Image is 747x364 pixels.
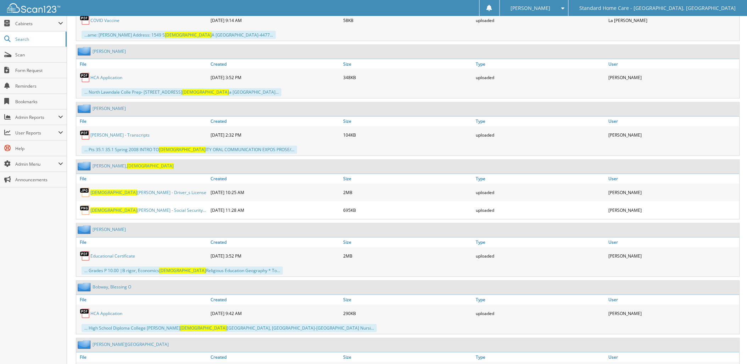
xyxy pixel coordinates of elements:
[209,59,341,69] a: Created
[93,163,174,169] a: [PERSON_NAME],[DEMOGRAPHIC_DATA]
[607,59,740,69] a: User
[209,117,341,126] a: Created
[209,307,341,321] div: [DATE] 9:42 AM
[15,130,58,136] span: User Reports
[76,174,209,184] a: File
[607,353,740,362] a: User
[78,47,93,56] img: folder2.png
[82,31,276,39] div: ...ame: [PERSON_NAME] Address: 1549 S A [GEOGRAPHIC_DATA]-4477...
[93,106,126,112] a: [PERSON_NAME]
[78,340,93,349] img: folder2.png
[15,83,63,89] span: Reminders
[15,67,63,73] span: Form Request
[607,186,740,200] div: [PERSON_NAME]
[80,308,90,319] img: PDF.png
[341,59,474,69] a: Size
[90,190,137,196] span: [DEMOGRAPHIC_DATA]
[474,174,607,184] a: Type
[474,249,607,263] div: uploaded
[341,13,474,27] div: 58KB
[474,238,607,247] a: Type
[7,3,60,13] img: scan123-logo-white.svg
[90,208,206,214] a: [DEMOGRAPHIC_DATA][PERSON_NAME] - Social Security...
[474,307,607,321] div: uploaded
[474,13,607,27] div: uploaded
[80,251,90,261] img: PDF.png
[607,13,740,27] div: La [PERSON_NAME]
[341,71,474,85] div: 348KB
[93,48,126,54] a: [PERSON_NAME]
[15,36,62,42] span: Search
[209,353,341,362] a: Created
[93,284,131,290] a: Bobway, Blessing O
[78,162,93,171] img: folder2.png
[341,249,474,263] div: 2MB
[209,128,341,142] div: [DATE] 2:32 PM
[474,353,607,362] a: Type
[93,227,126,233] a: [PERSON_NAME]
[15,114,58,120] span: Admin Reports
[474,186,607,200] div: uploaded
[511,6,551,10] span: [PERSON_NAME]
[76,295,209,305] a: File
[607,295,740,305] a: User
[607,249,740,263] div: [PERSON_NAME]
[182,89,229,95] span: [DEMOGRAPHIC_DATA]
[159,147,206,153] span: [DEMOGRAPHIC_DATA]
[474,128,607,142] div: uploaded
[209,186,341,200] div: [DATE] 10:25 AM
[90,253,135,259] a: Educational Certificate
[341,295,474,305] a: Size
[341,128,474,142] div: 104KB
[474,203,607,217] div: uploaded
[78,104,93,113] img: folder2.png
[15,21,58,27] span: Cabinets
[76,117,209,126] a: File
[82,146,297,154] div: ... Pts 35.1 35.1 Spring 2008 INTRO TO ITY ORAL COMMUNICATION EXPOS PROSE/...
[15,52,63,58] span: Scan
[474,71,607,85] div: uploaded
[93,342,169,348] a: [PERSON_NAME][GEOGRAPHIC_DATA]
[90,208,137,214] span: [DEMOGRAPHIC_DATA]
[607,128,740,142] div: [PERSON_NAME]
[80,72,90,83] img: PDF.png
[209,203,341,217] div: [DATE] 11:28 AM
[15,99,63,105] span: Bookmarks
[341,186,474,200] div: 2MB
[607,203,740,217] div: [PERSON_NAME]
[76,353,209,362] a: File
[209,238,341,247] a: Created
[209,295,341,305] a: Created
[82,324,377,332] div: ... High School Diploma College [PERSON_NAME] [GEOGRAPHIC_DATA], [GEOGRAPHIC_DATA]-[GEOGRAPHIC_DA...
[341,238,474,247] a: Size
[341,174,474,184] a: Size
[607,117,740,126] a: User
[78,225,93,234] img: folder2.png
[15,145,63,151] span: Help
[209,249,341,263] div: [DATE] 3:52 PM
[209,13,341,27] div: [DATE] 9:14 AM
[80,130,90,140] img: PDF.png
[607,174,740,184] a: User
[607,71,740,85] div: [PERSON_NAME]
[76,59,209,69] a: File
[82,88,281,96] div: ... North Lawndale Colle Prep- [STREET_ADDRESS] a [GEOGRAPHIC_DATA]...
[341,203,474,217] div: 695KB
[80,205,90,216] img: PNG.png
[180,325,227,331] span: [DEMOGRAPHIC_DATA]
[607,307,740,321] div: [PERSON_NAME]
[90,190,206,196] a: [DEMOGRAPHIC_DATA][PERSON_NAME] - Driver_s License
[15,177,63,183] span: Announcements
[80,187,90,198] img: JPG.png
[341,353,474,362] a: Size
[209,174,341,184] a: Created
[90,311,122,317] a: HCA Application
[474,59,607,69] a: Type
[80,15,90,26] img: PDF.png
[78,283,93,292] img: folder2.png
[15,161,58,167] span: Admin Menu
[82,267,283,275] div: ... Grades P 10.00 |B rigor, Economics Religious Education Geography * To...
[341,117,474,126] a: Size
[474,117,607,126] a: Type
[90,132,150,138] a: [PERSON_NAME] - Transcripts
